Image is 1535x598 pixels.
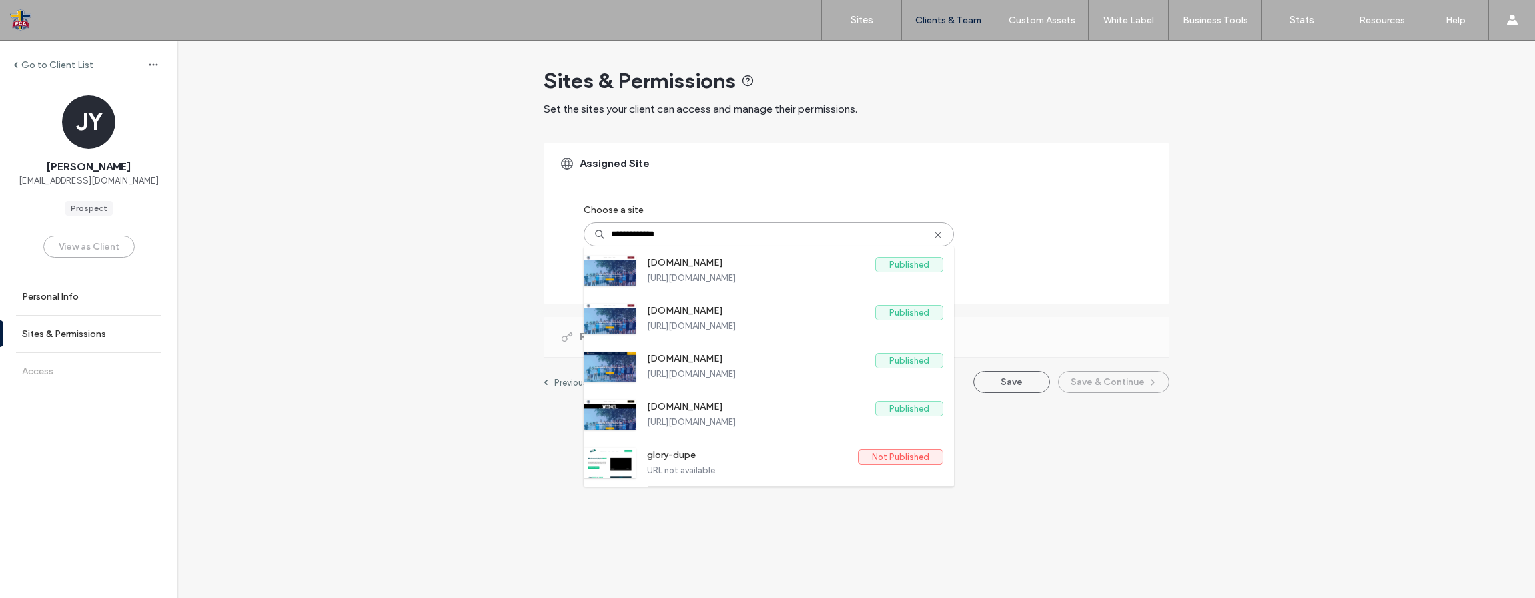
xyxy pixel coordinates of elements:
label: [DOMAIN_NAME] [647,401,875,417]
label: [DOMAIN_NAME] [647,257,875,273]
label: Sites [851,14,873,26]
div: JY [62,95,115,149]
span: Help [31,9,58,21]
label: URL not available [647,465,943,475]
span: Permissions [580,330,642,344]
label: Sites & Permissions [22,328,106,340]
label: Not Published [858,449,943,465]
label: Previous [554,378,588,388]
a: Previous [544,377,588,388]
span: Set the sites your client can access and manage their permissions. [544,103,857,115]
label: White Label [1103,15,1154,26]
label: [URL][DOMAIN_NAME] [647,321,943,331]
button: Save [973,371,1050,393]
label: Business Tools [1183,15,1248,26]
label: [URL][DOMAIN_NAME] [647,369,943,379]
div: Prospect [71,202,107,214]
label: Access [22,366,53,377]
label: Published [875,353,943,368]
label: Custom Assets [1009,15,1075,26]
label: Choose a site [584,198,644,222]
label: Resources [1359,15,1405,26]
label: Help [1446,15,1466,26]
label: [URL][DOMAIN_NAME] [647,417,943,427]
label: [DOMAIN_NAME] [647,305,875,321]
span: [PERSON_NAME] [47,160,131,174]
span: Sites & Permissions [544,67,736,94]
span: Assigned Site [580,156,650,171]
label: Published [875,305,943,320]
label: Go to Client List [21,59,93,71]
label: Published [875,401,943,416]
label: Stats [1290,14,1314,26]
label: [URL][DOMAIN_NAME] [647,273,943,283]
span: [EMAIL_ADDRESS][DOMAIN_NAME] [19,174,159,188]
label: Published [875,257,943,272]
label: Don't have a site for this client yet? [584,246,801,271]
label: Personal Info [22,291,79,302]
label: glory-dupe [647,449,858,465]
label: Clients & Team [915,15,981,26]
label: [DOMAIN_NAME] [647,353,875,369]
